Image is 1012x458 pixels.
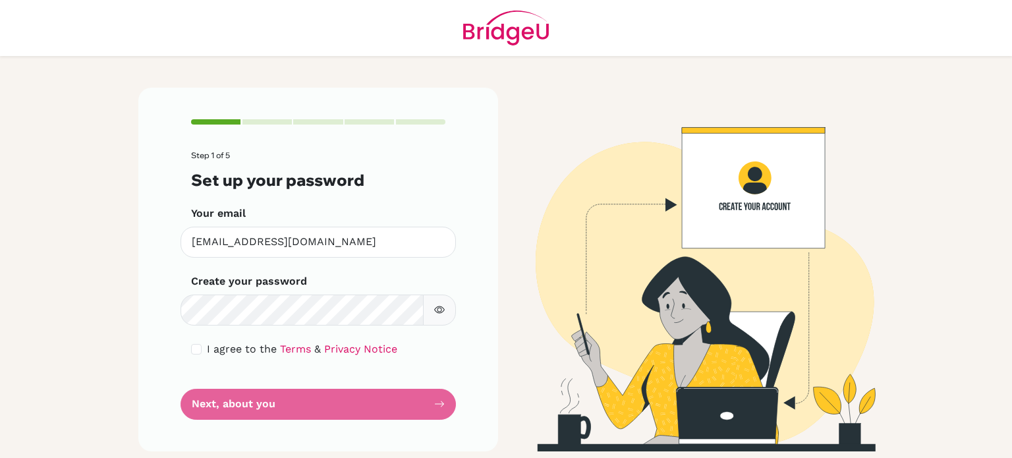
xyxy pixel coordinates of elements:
input: Insert your email* [181,227,456,258]
a: Privacy Notice [324,343,397,355]
h3: Set up your password [191,171,445,190]
span: I agree to the [207,343,277,355]
label: Your email [191,206,246,221]
label: Create your password [191,273,307,289]
a: Terms [280,343,311,355]
span: Step 1 of 5 [191,150,230,160]
span: & [314,343,321,355]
